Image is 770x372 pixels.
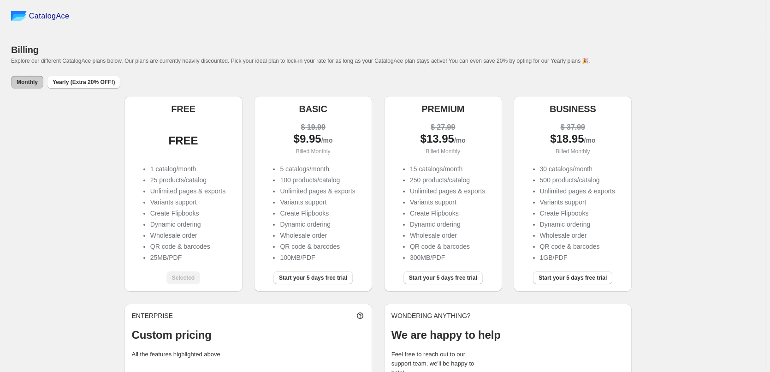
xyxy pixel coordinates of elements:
[403,271,483,284] button: Start your 5 days free trial
[47,76,120,89] button: Yearly (Extra 20% OFF!)
[11,76,43,89] button: Monthly
[280,186,355,196] li: Unlimited pages & exports
[391,123,495,132] div: $ 27.99
[132,311,173,320] p: ENTERPRISE
[279,274,347,282] span: Start your 5 days free trial
[410,186,485,196] li: Unlimited pages & exports
[391,311,625,320] p: WONDERING ANYTHING?
[410,198,485,207] li: Variants support
[550,103,596,114] h5: BUSINESS
[410,175,485,185] li: 250 products/catalog
[261,134,365,145] div: $ 9.95
[280,198,355,207] li: Variants support
[11,58,591,64] span: Explore our different CatalogAce plans below. Our plans are currently heavily discounted. Pick yo...
[150,175,225,185] li: 25 products/catalog
[299,103,327,114] h5: BASIC
[540,175,615,185] li: 500 products/catalog
[540,242,615,251] li: QR code & barcodes
[150,164,225,174] li: 1 catalog/month
[391,147,495,156] p: Billed Monthly
[539,274,607,282] span: Start your 5 days free trial
[273,271,353,284] button: Start your 5 days free trial
[410,164,485,174] li: 15 catalogs/month
[584,137,596,144] span: /mo
[540,253,615,262] li: 1GB/PDF
[280,164,355,174] li: 5 catalogs/month
[391,134,495,145] div: $ 13.95
[132,351,220,358] label: All the features highlighted above
[410,220,485,229] li: Dynamic ordering
[280,242,355,251] li: QR code & barcodes
[410,231,485,240] li: Wholesale order
[150,231,225,240] li: Wholesale order
[150,220,225,229] li: Dynamic ordering
[132,328,365,342] p: Custom pricing
[521,123,624,132] div: $ 37.99
[29,12,70,21] span: CatalogAce
[521,147,624,156] p: Billed Monthly
[540,164,615,174] li: 30 catalogs/month
[280,175,355,185] li: 100 products/catalog
[391,328,625,342] p: We are happy to help
[321,137,333,144] span: /mo
[540,186,615,196] li: Unlimited pages & exports
[171,103,195,114] h5: FREE
[410,253,485,262] li: 300MB/PDF
[454,137,466,144] span: /mo
[261,123,365,132] div: $ 19.99
[150,198,225,207] li: Variants support
[150,186,225,196] li: Unlimited pages & exports
[533,271,612,284] button: Start your 5 days free trial
[17,78,38,86] span: Monthly
[53,78,115,86] span: Yearly (Extra 20% OFF!)
[540,231,615,240] li: Wholesale order
[410,209,485,218] li: Create Flipbooks
[11,45,39,55] span: Billing
[150,242,225,251] li: QR code & barcodes
[280,220,355,229] li: Dynamic ordering
[540,198,615,207] li: Variants support
[150,209,225,218] li: Create Flipbooks
[11,11,27,21] img: catalog ace
[280,231,355,240] li: Wholesale order
[150,253,225,262] li: 25MB/PDF
[540,209,615,218] li: Create Flipbooks
[280,253,355,262] li: 100MB/PDF
[132,136,235,145] div: FREE
[409,274,477,282] span: Start your 5 days free trial
[540,220,615,229] li: Dynamic ordering
[421,103,464,114] h5: PREMIUM
[261,147,365,156] p: Billed Monthly
[410,242,485,251] li: QR code & barcodes
[521,134,624,145] div: $ 18.95
[280,209,355,218] li: Create Flipbooks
